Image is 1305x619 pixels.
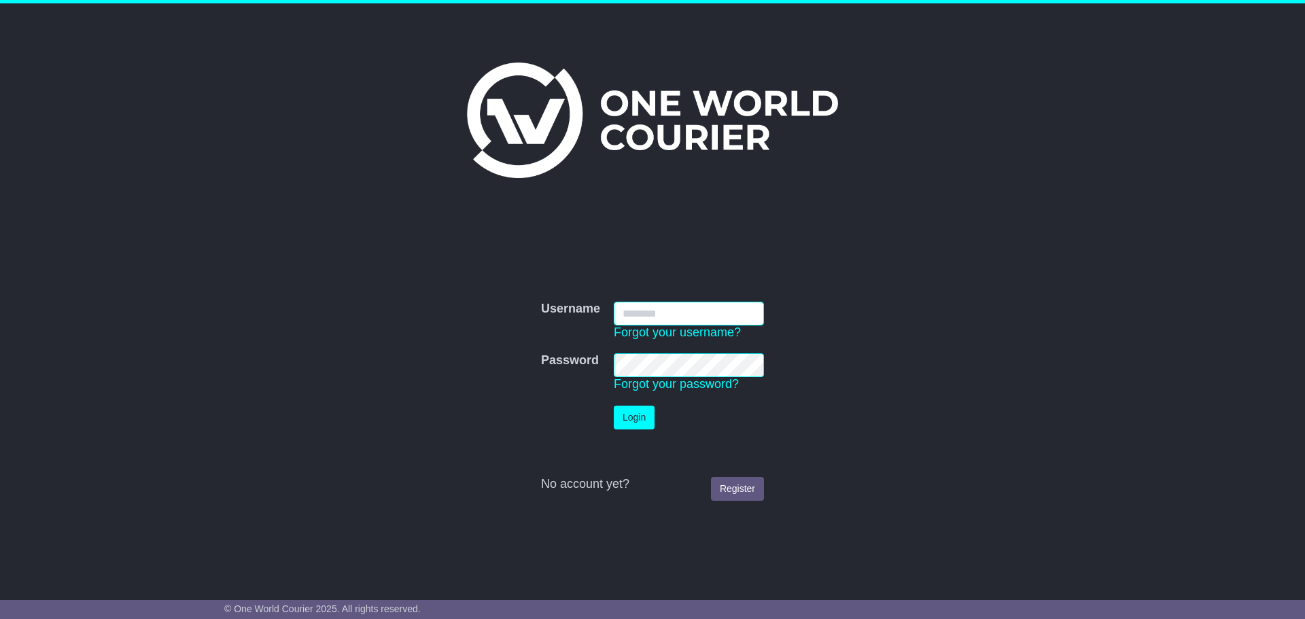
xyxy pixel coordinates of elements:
[541,302,600,317] label: Username
[541,353,599,368] label: Password
[541,477,764,492] div: No account yet?
[224,603,421,614] span: © One World Courier 2025. All rights reserved.
[614,406,655,429] button: Login
[614,325,741,339] a: Forgot your username?
[614,377,739,391] a: Forgot your password?
[711,477,764,501] a: Register
[467,63,838,178] img: One World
